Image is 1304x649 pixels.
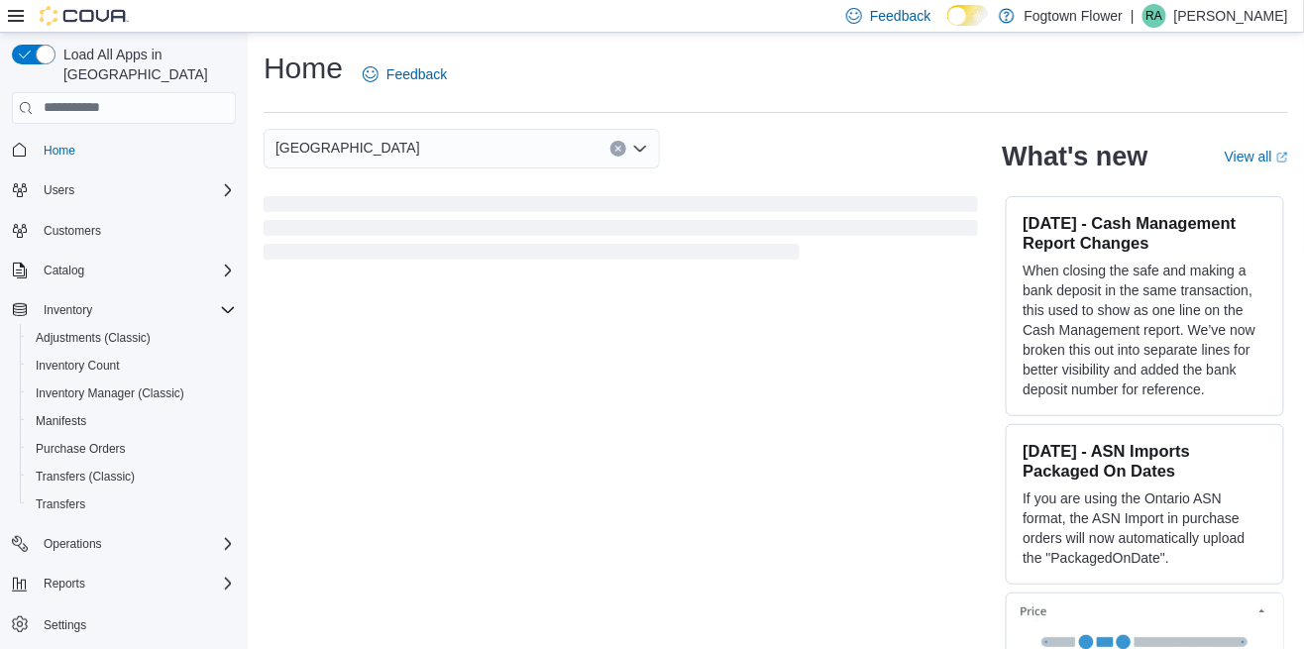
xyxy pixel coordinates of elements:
a: View allExternal link [1225,149,1288,164]
input: Dark Mode [947,5,989,26]
span: Transfers (Classic) [36,469,135,485]
button: Transfers [20,490,244,518]
span: Inventory Manager (Classic) [28,381,236,405]
a: Inventory Manager (Classic) [28,381,192,405]
p: [PERSON_NAME] [1174,4,1288,28]
span: Customers [44,223,101,239]
button: Customers [4,216,244,245]
button: Transfers (Classic) [20,463,244,490]
svg: External link [1276,152,1288,163]
span: [GEOGRAPHIC_DATA] [275,136,420,160]
span: Catalog [36,259,236,282]
span: Home [44,143,75,159]
button: Inventory [36,298,100,322]
button: Catalog [36,259,92,282]
span: Home [36,138,236,162]
span: Settings [44,617,86,633]
h2: What's new [1002,141,1147,172]
p: If you are using the Ontario ASN format, the ASN Import in purchase orders will now automatically... [1023,488,1267,568]
button: Reports [4,570,244,597]
span: Load All Apps in [GEOGRAPHIC_DATA] [55,45,236,84]
a: Adjustments (Classic) [28,326,159,350]
a: Feedback [355,54,455,94]
p: When closing the safe and making a bank deposit in the same transaction, this used to show as one... [1023,261,1267,399]
button: Adjustments (Classic) [20,324,244,352]
h3: [DATE] - Cash Management Report Changes [1023,213,1267,253]
span: Reports [44,576,85,592]
button: Home [4,136,244,164]
button: Clear input [610,141,626,157]
span: Transfers (Classic) [28,465,236,488]
div: Ryan Alves [1142,4,1166,28]
a: Customers [36,219,109,243]
span: Adjustments (Classic) [28,326,236,350]
img: Cova [40,6,129,26]
a: Manifests [28,409,94,433]
span: Purchase Orders [28,437,236,461]
span: Manifests [28,409,236,433]
span: Users [44,182,74,198]
span: Inventory [36,298,236,322]
span: Operations [44,536,102,552]
span: Dark Mode [947,26,948,27]
span: Feedback [870,6,930,26]
button: Users [36,178,82,202]
button: Catalog [4,257,244,284]
span: Operations [36,532,236,556]
p: Fogtown Flower [1025,4,1124,28]
button: Users [4,176,244,204]
span: Inventory Manager (Classic) [36,385,184,401]
span: Inventory [44,302,92,318]
span: Purchase Orders [36,441,126,457]
button: Open list of options [632,141,648,157]
span: RA [1146,4,1163,28]
h3: [DATE] - ASN Imports Packaged On Dates [1023,441,1267,481]
button: Inventory Count [20,352,244,379]
button: Inventory [4,296,244,324]
span: Reports [36,572,236,595]
button: Manifests [20,407,244,435]
span: Loading [264,200,978,264]
a: Inventory Count [28,354,128,378]
a: Transfers (Classic) [28,465,143,488]
p: | [1131,4,1135,28]
span: Catalog [44,263,84,278]
span: Transfers [36,496,85,512]
span: Users [36,178,236,202]
span: Customers [36,218,236,243]
h1: Home [264,49,343,88]
button: Settings [4,609,244,638]
button: Reports [36,572,93,595]
span: Adjustments (Classic) [36,330,151,346]
a: Purchase Orders [28,437,134,461]
a: Transfers [28,492,93,516]
button: Operations [36,532,110,556]
span: Inventory Count [28,354,236,378]
a: Home [36,139,83,162]
button: Inventory Manager (Classic) [20,379,244,407]
button: Purchase Orders [20,435,244,463]
span: Inventory Count [36,358,120,374]
span: Manifests [36,413,86,429]
span: Settings [36,611,236,636]
a: Settings [36,613,94,637]
span: Feedback [386,64,447,84]
span: Transfers [28,492,236,516]
button: Operations [4,530,244,558]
